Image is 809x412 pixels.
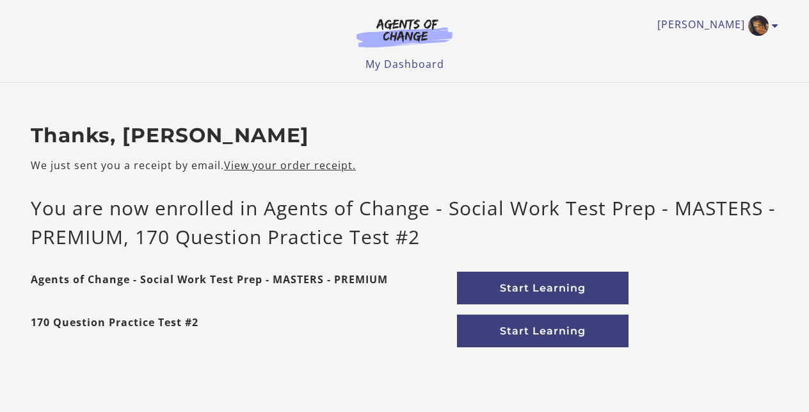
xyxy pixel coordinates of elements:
img: Agents of Change Logo [343,18,466,47]
strong: 170 Question Practice Test #2 [31,315,198,347]
a: View your order receipt. [224,158,356,172]
a: Start Learning [457,315,629,347]
a: Toggle menu [657,15,772,36]
p: We just sent you a receipt by email. [31,158,778,173]
strong: Agents of Change - Social Work Test Prep - MASTERS - PREMIUM [31,272,388,304]
a: Start Learning [457,272,629,304]
a: My Dashboard [365,57,444,71]
h2: Thanks, [PERSON_NAME] [31,124,778,148]
p: You are now enrolled in Agents of Change - Social Work Test Prep - MASTERS - PREMIUM, 170 Questio... [31,194,778,251]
